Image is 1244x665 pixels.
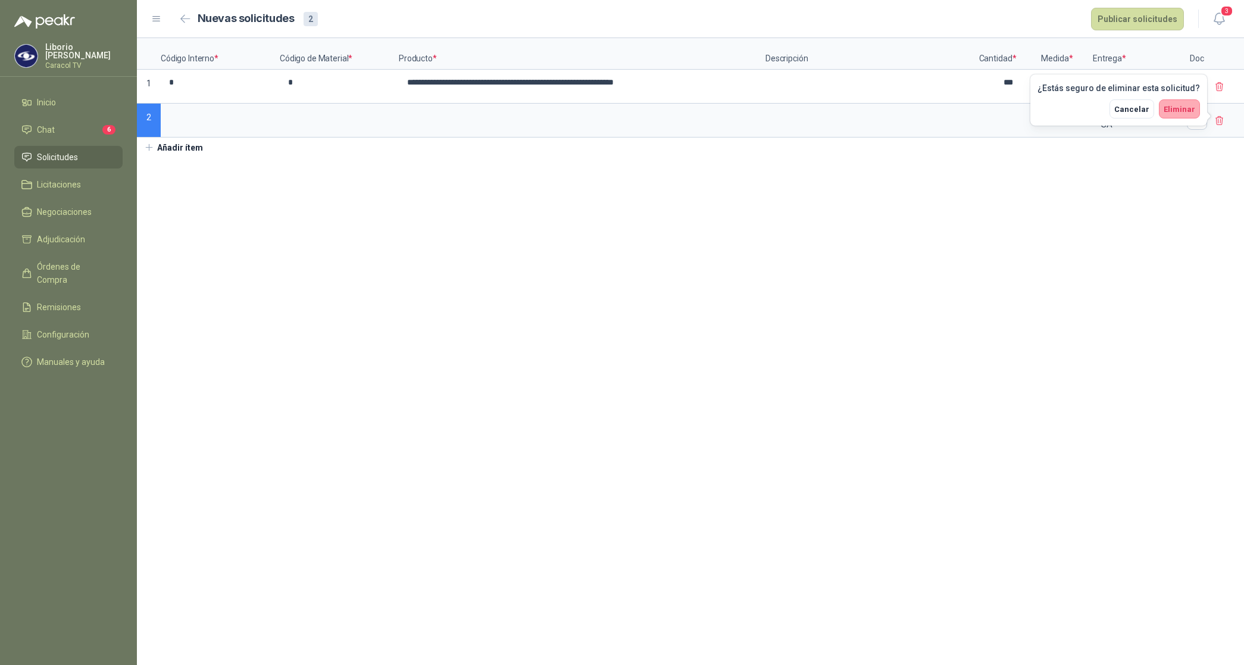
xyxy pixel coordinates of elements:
[1208,8,1230,30] button: 3
[37,328,89,341] span: Configuración
[1159,99,1200,118] button: Eliminar
[1114,105,1149,114] span: Cancelar
[37,151,78,164] span: Solicitudes
[1093,38,1182,70] p: Entrega
[1037,82,1200,95] div: ¿Estás seguro de eliminar esta solicitud?
[14,323,123,346] a: Configuración
[37,205,92,218] span: Negociaciones
[14,91,123,114] a: Inicio
[102,125,115,135] span: 6
[765,38,974,70] p: Descripción
[37,96,56,109] span: Inicio
[45,43,123,60] p: Liborio [PERSON_NAME]
[37,301,81,314] span: Remisiones
[399,38,765,70] p: Producto
[137,70,161,104] p: 1
[14,351,123,373] a: Manuales y ayuda
[37,260,111,286] span: Órdenes de Compra
[1220,5,1233,17] span: 3
[37,178,81,191] span: Licitaciones
[37,355,105,369] span: Manuales y ayuda
[14,296,123,319] a: Remisiones
[1101,112,1160,129] p: CARACOLTV SA
[1091,8,1184,30] button: Publicar solicitudes
[161,38,280,70] p: Código Interno
[14,228,123,251] a: Adjudicación
[14,146,123,168] a: Solicitudes
[974,38,1021,70] p: Cantidad
[1182,38,1212,70] p: Doc
[1023,105,1092,132] div: Unidades
[14,173,123,196] a: Licitaciones
[1021,38,1093,70] p: Medida
[15,45,37,67] img: Company Logo
[280,38,399,70] p: Código de Material
[198,10,295,27] h2: Nuevas solicitudes
[14,14,75,29] img: Logo peakr
[137,138,210,158] button: Añadir ítem
[14,201,123,223] a: Negociaciones
[137,104,161,138] p: 2
[37,123,55,136] span: Chat
[14,118,123,141] a: Chat6
[1109,99,1154,118] button: Cancelar
[37,233,85,246] span: Adjudicación
[1023,71,1092,98] div: Unidades
[14,255,123,291] a: Órdenes de Compra
[1164,105,1195,114] span: Eliminar
[45,62,123,69] p: Caracol TV
[304,12,318,26] div: 2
